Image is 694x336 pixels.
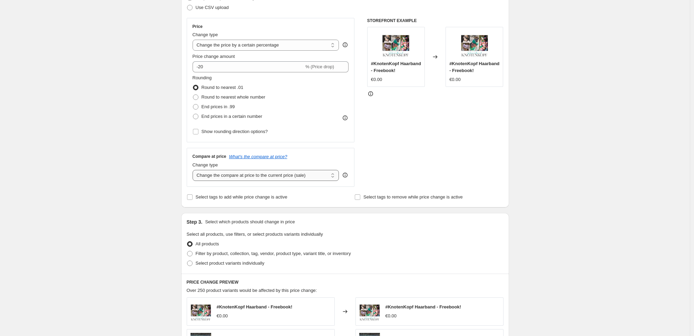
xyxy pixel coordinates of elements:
[196,251,351,256] span: Filter by product, collection, tag, vendor, product type, variant title, or inventory
[196,241,219,246] span: All products
[217,313,228,319] div: €0.00
[449,76,461,83] div: €0.00
[202,114,262,119] span: End prices in a certain number
[371,61,421,73] span: #KnotenKopf Haarband - Freebook!
[187,288,317,293] span: Over 250 product variants would be affected by this price change:
[205,218,295,225] p: Select which products should change in price
[202,94,265,100] span: Round to nearest whole number
[202,129,268,134] span: Show rounding direction options?
[382,31,410,58] img: KNOTENKOPFHaarbandFreebookWerkplanSchnittmanufakturWPS.999_fe08e3dd-ab74-4894-89f5-629634950855_8...
[196,194,287,200] span: Select tags to add while price change is active
[193,32,218,37] span: Change type
[305,64,334,69] span: % (Price drop)
[202,104,235,109] span: End prices in .99
[385,304,461,309] span: #KnotenKopf Haarband - Freebook!
[217,304,293,309] span: #KnotenKopf Haarband - Freebook!
[342,41,349,48] div: help
[193,61,304,72] input: -15
[371,76,382,83] div: €0.00
[193,24,203,29] h3: Price
[196,261,264,266] span: Select product variants individually
[359,301,380,322] img: KNOTENKOPFHaarbandFreebookWerkplanSchnittmanufakturWPS.999_fe08e3dd-ab74-4894-89f5-629634950855_8...
[187,279,504,285] h6: PRICE CHANGE PREVIEW
[193,75,212,80] span: Rounding
[363,194,463,200] span: Select tags to remove while price change is active
[193,54,235,59] span: Price change amount
[202,85,243,90] span: Round to nearest .01
[449,61,499,73] span: #KnotenKopf Haarband - Freebook!
[196,5,229,10] span: Use CSV upload
[342,172,349,179] div: help
[367,18,504,23] h6: STOREFRONT EXAMPLE
[229,154,287,159] button: What's the compare at price?
[461,31,488,58] img: KNOTENKOPFHaarbandFreebookWerkplanSchnittmanufakturWPS.999_fe08e3dd-ab74-4894-89f5-629634950855_8...
[187,232,323,237] span: Select all products, use filters, or select products variants individually
[193,154,226,159] h3: Compare at price
[187,218,203,225] h2: Step 3.
[193,162,218,167] span: Change type
[385,313,397,319] div: €0.00
[190,301,211,322] img: KNOTENKOPFHaarbandFreebookWerkplanSchnittmanufakturWPS.999_fe08e3dd-ab74-4894-89f5-629634950855_8...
